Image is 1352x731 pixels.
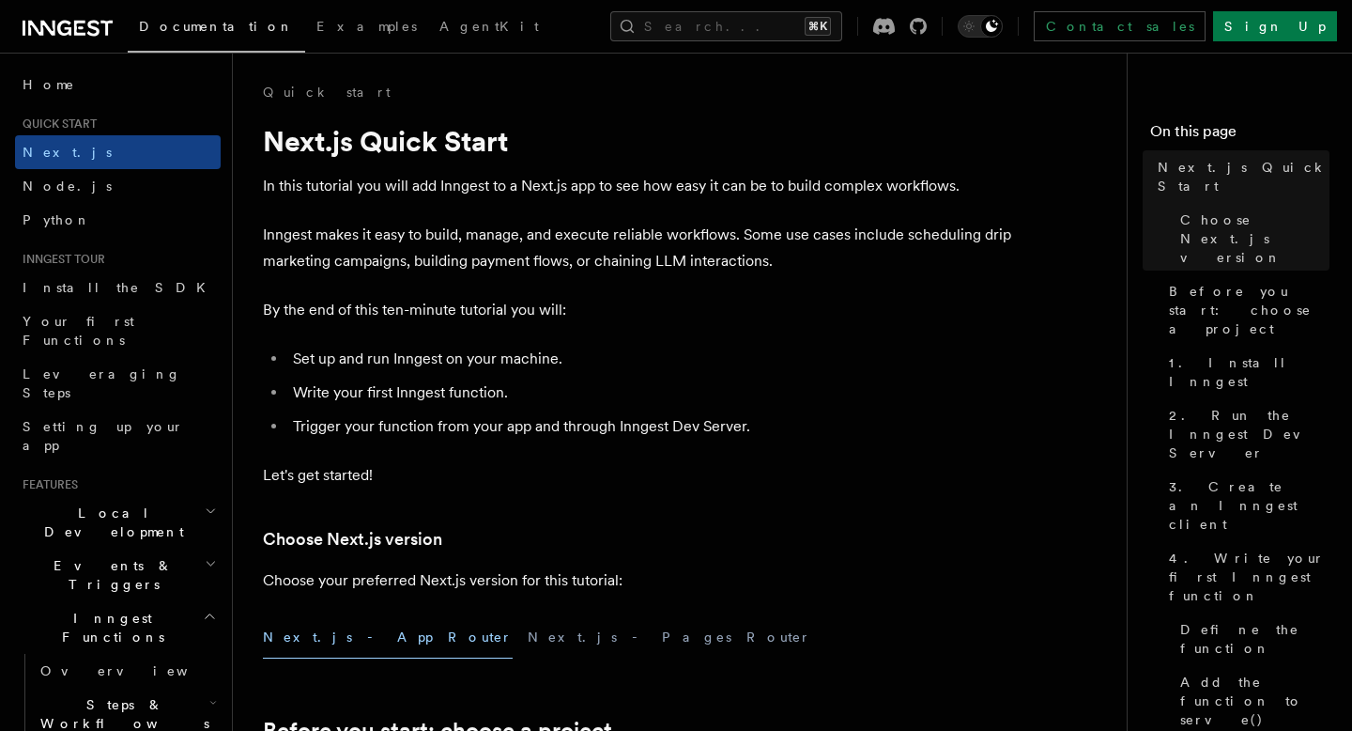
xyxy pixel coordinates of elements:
[263,526,442,552] a: Choose Next.js version
[15,357,221,410] a: Leveraging Steps
[33,654,221,688] a: Overview
[15,477,78,492] span: Features
[428,6,550,51] a: AgentKit
[305,6,428,51] a: Examples
[1169,549,1329,605] span: 4. Write your first Inngest function
[15,556,205,594] span: Events & Triggers
[1034,11,1206,41] a: Contact sales
[263,297,1014,323] p: By the end of this ten-minute tutorial you will:
[263,616,513,659] button: Next.js - App Router
[15,252,105,267] span: Inngest tour
[610,11,842,41] button: Search...⌘K
[15,203,221,237] a: Python
[1180,620,1329,658] span: Define the function
[15,271,221,304] a: Install the SDK
[263,83,391,101] a: Quick start
[128,6,305,53] a: Documentation
[1180,673,1329,729] span: Add the function to serve()
[15,169,221,203] a: Node.js
[1150,150,1329,203] a: Next.js Quick Start
[1161,470,1329,541] a: 3. Create an Inngest client
[1169,353,1329,391] span: 1. Install Inngest
[15,304,221,357] a: Your first Functions
[40,663,234,678] span: Overview
[263,462,1014,489] p: Let's get started!
[15,549,221,601] button: Events & Triggers
[23,366,181,400] span: Leveraging Steps
[316,19,417,34] span: Examples
[15,609,203,646] span: Inngest Functions
[1158,158,1329,195] span: Next.js Quick Start
[23,212,91,227] span: Python
[1161,274,1329,346] a: Before you start: choose a project
[1169,282,1329,338] span: Before you start: choose a project
[1161,541,1329,613] a: 4. Write your first Inngest function
[15,68,221,101] a: Home
[1169,477,1329,534] span: 3. Create an Inngest client
[1180,210,1329,267] span: Choose Next.js version
[1161,398,1329,470] a: 2. Run the Inngest Dev Server
[1173,203,1329,274] a: Choose Next.js version
[15,135,221,169] a: Next.js
[263,173,1014,199] p: In this tutorial you will add Inngest to a Next.js app to see how easy it can be to build complex...
[439,19,539,34] span: AgentKit
[1150,120,1329,150] h4: On this page
[958,15,1003,38] button: Toggle dark mode
[23,145,112,160] span: Next.js
[263,124,1014,158] h1: Next.js Quick Start
[23,419,184,453] span: Setting up your app
[23,280,217,295] span: Install the SDK
[15,601,221,654] button: Inngest Functions
[287,380,1014,406] li: Write your first Inngest function.
[263,568,1014,594] p: Choose your preferred Next.js version for this tutorial:
[1161,346,1329,398] a: 1. Install Inngest
[1213,11,1337,41] a: Sign Up
[15,410,221,462] a: Setting up your app
[263,222,1014,274] p: Inngest makes it easy to build, manage, and execute reliable workflows. Some use cases include sc...
[287,413,1014,440] li: Trigger your function from your app and through Inngest Dev Server.
[23,179,112,194] span: Node.js
[1169,406,1329,462] span: 2. Run the Inngest Dev Server
[287,346,1014,372] li: Set up and run Inngest on your machine.
[805,17,831,36] kbd: ⌘K
[15,117,97,132] span: Quick start
[139,19,294,34] span: Documentation
[15,496,221,549] button: Local Development
[23,314,134,348] span: Your first Functions
[528,616,811,659] button: Next.js - Pages Router
[1173,613,1329,665] a: Define the function
[23,75,75,94] span: Home
[15,504,205,541] span: Local Development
